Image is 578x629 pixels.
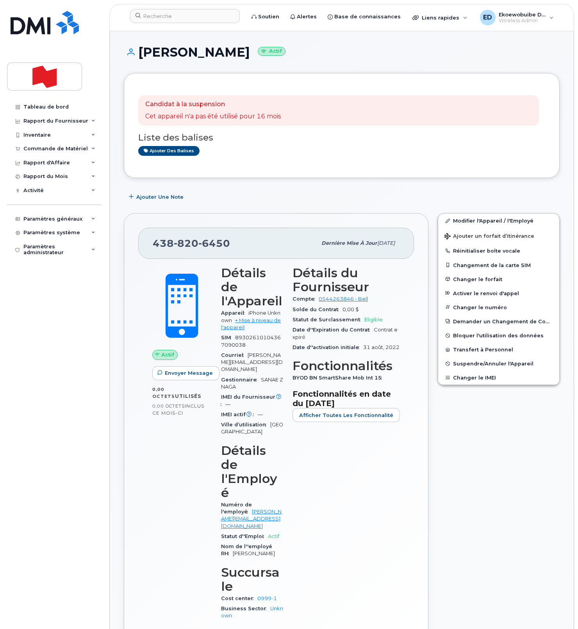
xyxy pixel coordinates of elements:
span: SANAE ZNAGA [221,377,283,390]
span: Actif [161,351,174,358]
span: 0,00 Octets [152,403,185,409]
span: BYOD BN SmartShare Mob Int 15 [293,375,386,381]
button: Changer le IMEI [438,371,559,385]
span: 0,00 $ [343,306,359,312]
h3: Succursale [221,565,283,593]
span: 820 [174,237,198,249]
span: [DATE] [377,240,395,246]
span: Afficher Toutes les Fonctionnalité [299,412,393,419]
span: Statut de Surclassement [293,317,364,323]
h3: Détails du Fournisseur [293,266,400,294]
span: Suspendre/Annuler l'Appareil [453,361,533,367]
span: — [258,412,263,417]
span: Nom de l''employé RH [221,543,272,556]
h3: Liste des balises [138,133,545,143]
span: inclus ce mois-ci [152,403,204,416]
h3: Fonctionnalités [293,359,400,373]
a: Modifier l'Appareil / l'Employé [438,214,559,228]
span: IMEI actif [221,412,258,417]
button: Réinitialiser boîte vocale [438,244,559,258]
span: — [225,401,230,407]
span: Statut d''Emploi [221,533,268,539]
span: Gestionnaire [221,377,261,383]
button: Bloquer l'utilisation des données [438,328,559,342]
span: Solde du Contrat [293,306,343,312]
span: Cost center [221,595,257,601]
span: 6450 [198,237,230,249]
button: Ajouter un forfait d’itinérance [438,228,559,244]
p: Candidat à la suspension [145,100,281,109]
span: Ajouter une Note [136,193,184,201]
button: Changer le numéro [438,300,559,314]
small: Actif [258,47,285,56]
button: Activer le renvoi d'appel [438,286,559,300]
span: [PERSON_NAME][EMAIL_ADDRESS][DOMAIN_NAME] [221,352,283,372]
span: 438 [153,237,230,249]
span: Business Sector [221,606,270,611]
button: Afficher Toutes les Fonctionnalité [293,408,400,422]
span: Eligible [364,317,383,323]
a: + Mise à niveau de l'appareil [221,317,281,330]
span: Contrat expiré [293,327,398,340]
span: Date d''Expiration du Contrat [293,327,374,333]
button: Transfert à Personnel [438,342,559,356]
span: Courriel [221,352,248,358]
h1: [PERSON_NAME] [124,45,560,59]
span: Dernière mise à jour [321,240,377,246]
p: Cet appareil n'a pas été utilisé pour 16 mois [145,112,281,121]
a: [PERSON_NAME][EMAIL_ADDRESS][DOMAIN_NAME] [221,509,282,529]
h3: Fonctionnalités en date du [DATE] [293,389,400,408]
span: iPhone Unknown [221,310,280,323]
span: Actif [268,533,279,539]
span: 31 août, 2022 [363,344,400,350]
span: Date d''activation initiale [293,344,363,350]
span: [PERSON_NAME] [233,551,275,556]
a: 0999-1 [257,595,277,601]
span: 89302610104367090038 [221,335,281,347]
span: Envoyer Message [165,369,213,377]
h3: Détails de l'Employé [221,444,283,500]
span: Numéro de l'employé [221,502,252,515]
span: 0,00 Octets [152,387,175,399]
span: Changer le forfait [453,276,502,282]
button: Envoyer Message [152,366,219,380]
button: Suspendre/Annuler l'Appareil [438,356,559,371]
span: Appareil [221,310,248,316]
button: Changement de la carte SIM [438,258,559,272]
h3: Détails de l'Appareil [221,266,283,308]
span: IMEI du Fournisseur [221,394,283,407]
span: Compte [293,296,319,302]
a: Ajouter des balises [138,146,200,156]
a: 0544263846 - Bell [319,296,368,302]
span: SIM [221,335,235,340]
span: Ville d’utilisation [221,422,270,428]
span: utilisés [175,393,201,399]
button: Changer le forfait [438,272,559,286]
button: Ajouter une Note [124,190,190,204]
span: Activer le renvoi d'appel [453,290,519,296]
span: Ajouter un forfait d’itinérance [444,233,534,241]
button: Demander un Changement de Compte [438,314,559,328]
